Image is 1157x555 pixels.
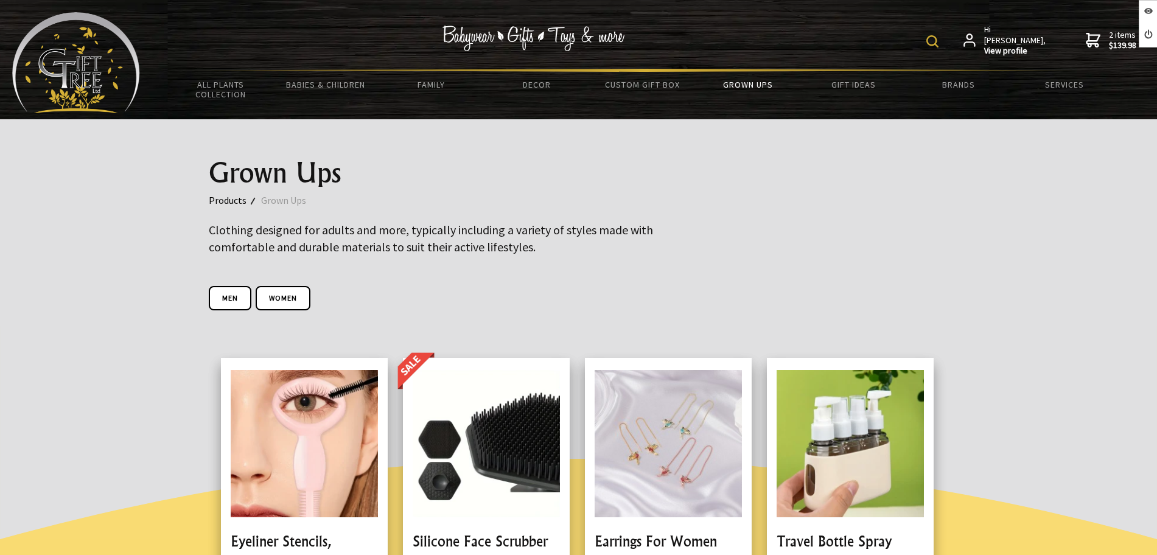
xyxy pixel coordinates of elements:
strong: $139.98 [1109,40,1136,51]
a: Custom Gift Box [590,72,695,97]
span: 2 items [1109,29,1136,51]
strong: View profile [984,46,1047,57]
a: Services [1012,72,1117,97]
big: Clothing designed for adults and more, typically including a variety of styles made with comforta... [209,222,653,254]
img: Babyware - Gifts - Toys and more... [12,12,140,113]
a: Grown Ups [261,192,321,208]
a: Decor [484,72,589,97]
img: OnSale [397,352,439,393]
a: Babies & Children [273,72,379,97]
a: Gift Ideas [800,72,906,97]
a: Women [256,286,310,310]
a: Hi [PERSON_NAME],View profile [963,24,1047,57]
a: Brands [906,72,1012,97]
img: product search [926,35,939,47]
span: Hi [PERSON_NAME], [984,24,1047,57]
a: 2 items$139.98 [1086,24,1136,57]
a: Family [379,72,484,97]
h1: Grown Ups [209,158,949,187]
a: Men [209,286,251,310]
a: All Plants Collection [168,72,273,107]
a: Products [209,192,261,208]
img: Babywear - Gifts - Toys & more [442,26,624,51]
a: Grown Ups [695,72,800,97]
